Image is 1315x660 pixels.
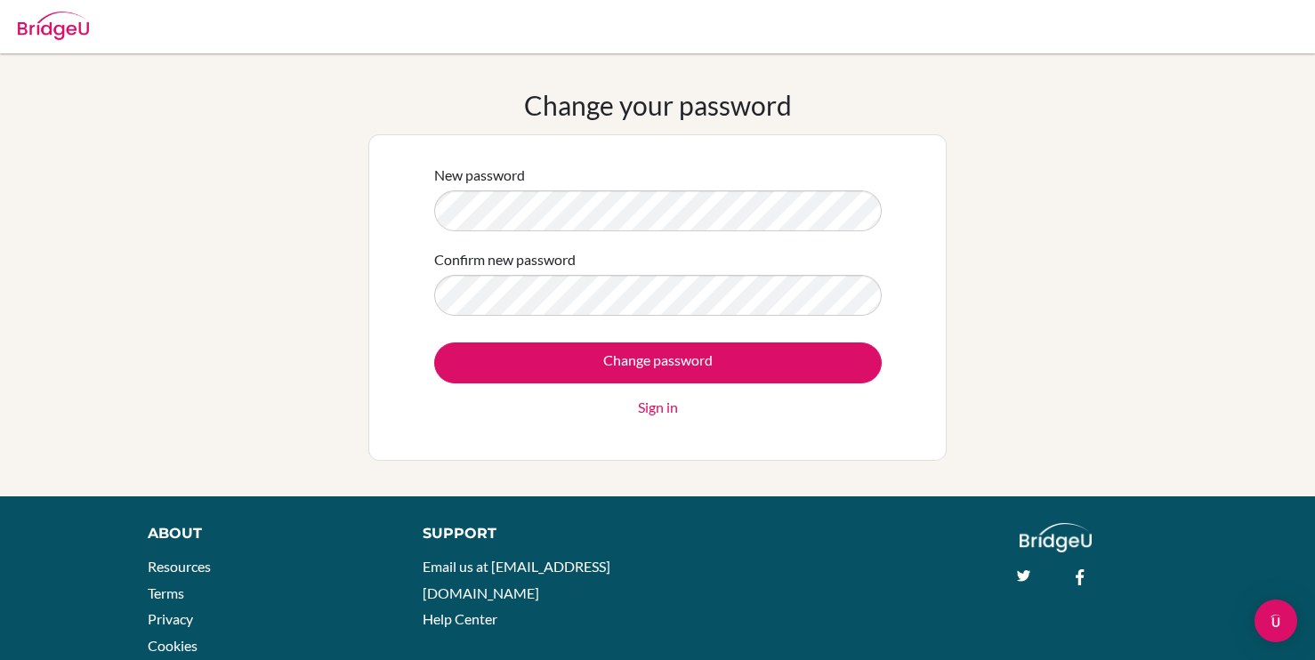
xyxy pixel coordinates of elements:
[434,342,882,383] input: Change password
[1020,523,1092,552] img: logo_white@2x-f4f0deed5e89b7ecb1c2cc34c3e3d731f90f0f143d5ea2071677605dd97b5244.png
[148,610,193,627] a: Privacy
[148,637,198,654] a: Cookies
[148,584,184,601] a: Terms
[434,165,525,186] label: New password
[1254,600,1297,642] div: Open Intercom Messenger
[423,610,497,627] a: Help Center
[423,558,610,601] a: Email us at [EMAIL_ADDRESS][DOMAIN_NAME]
[423,523,639,544] div: Support
[148,523,383,544] div: About
[18,12,89,40] img: Bridge-U
[434,249,576,270] label: Confirm new password
[524,89,792,121] h1: Change your password
[638,397,678,418] a: Sign in
[148,558,211,575] a: Resources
